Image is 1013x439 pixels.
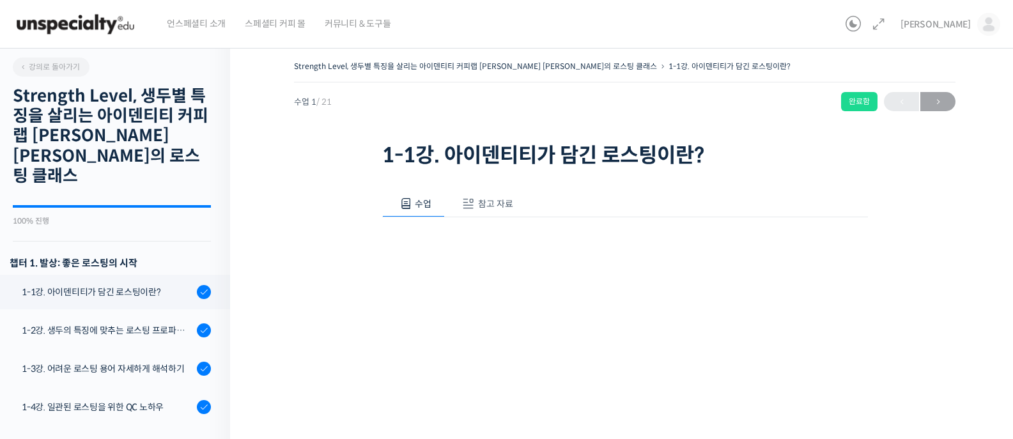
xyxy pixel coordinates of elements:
div: 1-3강. 어려운 로스팅 용어 자세하게 해석하기 [22,362,193,376]
div: 1-2강. 생두의 특징에 맞추는 로스팅 프로파일 'Stength Level' [22,323,193,337]
a: 강의로 돌아가기 [13,58,89,77]
a: Strength Level, 생두별 특징을 살리는 아이덴티티 커피랩 [PERSON_NAME] [PERSON_NAME]의 로스팅 클래스 [294,61,657,71]
a: 1-1강. 아이덴티티가 담긴 로스팅이란? [669,61,791,71]
div: 100% 진행 [13,217,211,225]
a: 다음→ [920,92,955,111]
span: / 21 [316,96,332,107]
span: [PERSON_NAME] [901,19,971,30]
div: 1-4강. 일관된 로스팅을 위한 QC 노하우 [22,400,193,414]
h2: Strength Level, 생두별 특징을 살리는 아이덴티티 커피랩 [PERSON_NAME] [PERSON_NAME]의 로스팅 클래스 [13,86,211,186]
span: → [920,93,955,111]
span: 수업 1 [294,98,332,106]
span: 참고 자료 [478,198,513,210]
span: 수업 [415,198,431,210]
h3: 챕터 1. 발상: 좋은 로스팅의 시작 [10,254,211,272]
div: 완료함 [841,92,878,111]
div: 1-1강. 아이덴티티가 담긴 로스팅이란? [22,285,193,299]
span: 강의로 돌아가기 [19,62,80,72]
h1: 1-1강. 아이덴티티가 담긴 로스팅이란? [382,143,868,167]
